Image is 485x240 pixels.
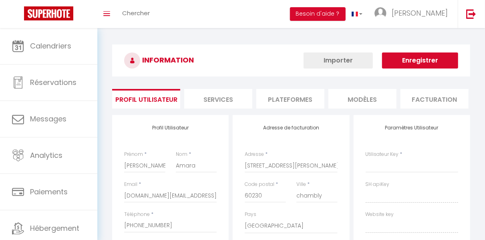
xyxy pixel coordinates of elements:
[304,52,373,69] button: Importer
[245,151,264,158] label: Adresse
[124,181,137,188] label: Email
[382,52,458,69] button: Enregistrer
[245,181,274,188] label: Code postal
[30,150,62,160] span: Analytics
[466,9,476,19] img: logout
[24,6,73,20] img: Super Booking
[328,89,396,109] li: MODÈLES
[366,181,390,188] label: SH apiKey
[392,8,448,18] span: [PERSON_NAME]
[30,41,71,51] span: Calendriers
[112,44,470,77] h3: INFORMATION
[176,151,187,158] label: Nom
[366,211,394,218] label: Website key
[122,9,150,17] span: Chercher
[374,7,386,19] img: ...
[245,211,256,218] label: Pays
[245,125,337,131] h4: Adresse de facturation
[184,89,252,109] li: Services
[256,89,324,109] li: Plateformes
[290,7,346,21] button: Besoin d'aide ?
[112,89,180,109] li: Profil Utilisateur
[30,223,79,233] span: Hébergement
[124,211,150,218] label: Téléphone
[296,181,306,188] label: Ville
[124,125,217,131] h4: Profil Utilisateur
[30,187,68,197] span: Paiements
[30,114,66,124] span: Messages
[400,89,469,109] li: Facturation
[366,125,458,131] h4: Paramètres Utilisateur
[366,151,399,158] label: Utilisateur Key
[30,77,76,87] span: Réservations
[124,151,143,158] label: Prénom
